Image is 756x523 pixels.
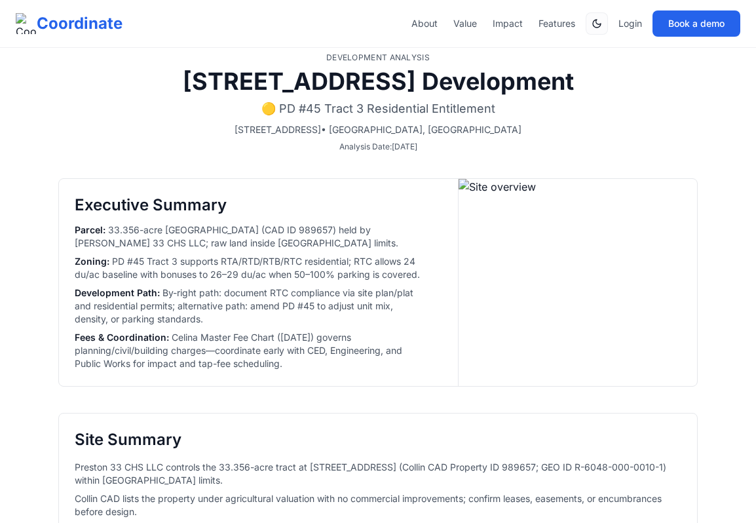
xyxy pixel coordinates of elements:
[75,332,169,343] span: Fees & Coordination :
[75,287,413,324] span: By-right path: document RTC compliance via site plan/plat and residential permits; alternative pa...
[75,224,398,248] span: 33.356-acre [GEOGRAPHIC_DATA] (CAD ID 989657) held by [PERSON_NAME] 33 CHS LLC; raw land inside [...
[58,68,698,94] h1: [STREET_ADDRESS] Development
[58,142,698,152] p: Analysis Date: [DATE]
[75,429,681,450] h2: Site Summary
[16,13,123,34] a: Coordinate
[58,123,698,136] p: [STREET_ADDRESS] • [GEOGRAPHIC_DATA], [GEOGRAPHIC_DATA]
[459,179,697,386] img: Site overview
[75,224,105,235] span: Parcel :
[58,52,698,63] p: Development Analysis
[411,17,438,30] a: About
[16,13,37,34] img: Coordinate
[652,10,740,37] button: Book a demo
[75,287,160,298] span: Development Path :
[75,195,426,216] h2: Executive Summary
[539,17,575,30] a: Features
[618,17,642,30] a: Login
[493,17,523,30] a: Impact
[586,12,608,35] button: Switch to dark mode
[75,492,681,518] p: Collin CAD lists the property under agricultural valuation with no commercial improvements; confi...
[75,256,420,280] span: PD #45 Tract 3 supports RTA/RTD/RTB/RTC residential; RTC allows 24 du/ac baseline with bonuses to...
[453,17,477,30] a: Value
[58,100,698,118] p: 🟡 PD #45 Tract 3 Residential Entitlement
[75,256,109,267] span: Zoning :
[37,13,123,34] span: Coordinate
[75,332,402,369] span: Celina Master Fee Chart ([DATE]) governs planning/civil/building charges—coordinate early with CE...
[75,461,681,487] p: Preston 33 CHS LLC controls the 33.356-acre tract at [STREET_ADDRESS] (Collin CAD Property ID 989...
